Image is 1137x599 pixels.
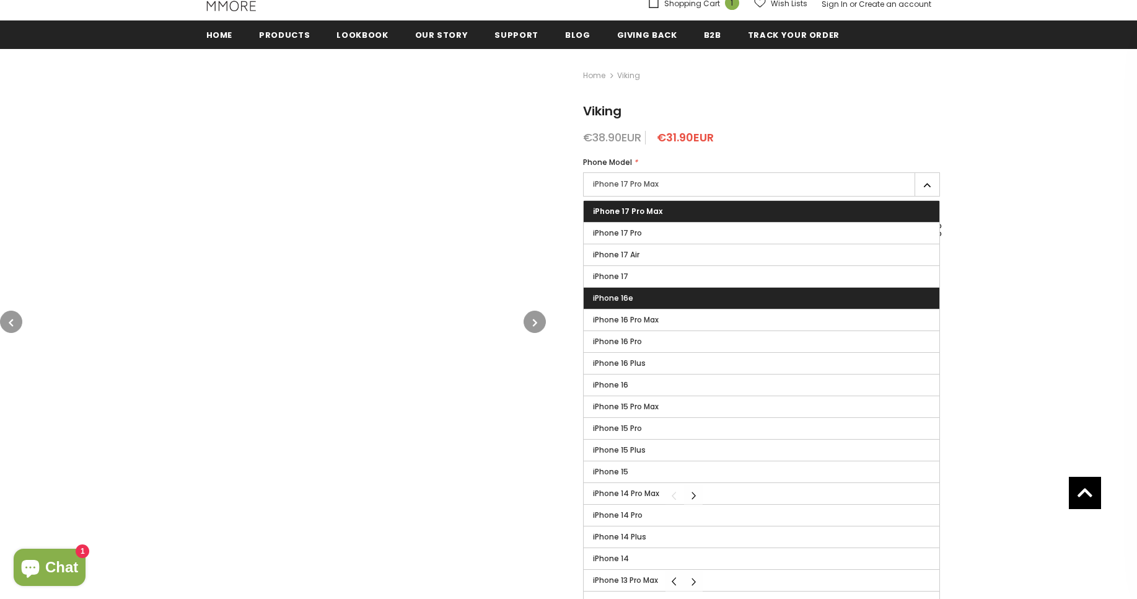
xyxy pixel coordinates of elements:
[259,29,310,41] span: Products
[259,20,310,48] a: Products
[206,29,233,41] span: Home
[593,249,639,260] span: iPhone 17 Air
[617,68,640,83] span: Viking
[583,172,941,197] label: iPhone 17 Pro Max
[593,206,662,216] span: iPhone 17 Pro Max
[593,488,659,499] span: iPhone 14 Pro Max
[415,29,468,41] span: Our Story
[583,102,621,120] span: Viking
[593,553,629,564] span: iPhone 14
[593,358,646,368] span: iPhone 16 Plus
[657,130,714,145] span: €31.90EUR
[748,29,840,41] span: Track your order
[593,466,628,477] span: iPhone 15
[336,29,388,41] span: Lookbook
[10,549,89,589] inbox-online-store-chat: Shopify online store chat
[593,401,659,412] span: iPhone 15 Pro Max
[593,510,643,520] span: iPhone 14 Pro
[704,20,721,48] a: B2B
[593,379,628,390] span: iPhone 16
[704,29,721,41] span: B2B
[583,157,632,167] span: Phone Model
[617,20,677,48] a: Giving back
[593,575,658,585] span: iPhone 13 Pro Max
[336,20,388,48] a: Lookbook
[494,20,538,48] a: support
[593,314,659,325] span: iPhone 16 Pro Max
[415,20,468,48] a: Our Story
[583,130,641,145] span: €38.90EUR
[593,228,642,238] span: iPhone 17 Pro
[593,293,633,303] span: iPhone 16e
[593,445,646,455] span: iPhone 15 Plus
[494,29,538,41] span: support
[593,336,642,347] span: iPhone 16 Pro
[593,531,646,542] span: iPhone 14 Plus
[206,20,233,48] a: Home
[565,29,590,41] span: Blog
[583,68,605,83] a: Home
[593,423,642,433] span: iPhone 15 Pro
[593,271,628,282] span: iPhone 17
[565,20,590,48] a: Blog
[748,20,840,48] a: Track your order
[617,29,677,41] span: Giving back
